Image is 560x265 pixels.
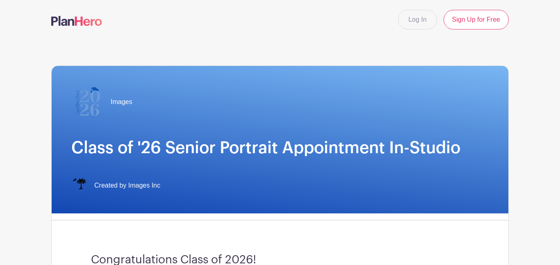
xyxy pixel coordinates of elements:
[111,97,132,107] span: Images
[71,177,88,194] img: IMAGES%20logo%20transparenT%20PNG%20s.png
[94,181,160,190] span: Created by Images Inc
[444,10,509,29] a: Sign Up for Free
[71,138,489,158] h1: Class of '26 Senior Portrait Appointment In-Studio
[51,16,102,26] img: logo-507f7623f17ff9eddc593b1ce0a138ce2505c220e1c5a4e2b4648c50719b7d32.svg
[71,86,104,118] img: 2026%20logo%20(2).png
[398,10,437,29] a: Log In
